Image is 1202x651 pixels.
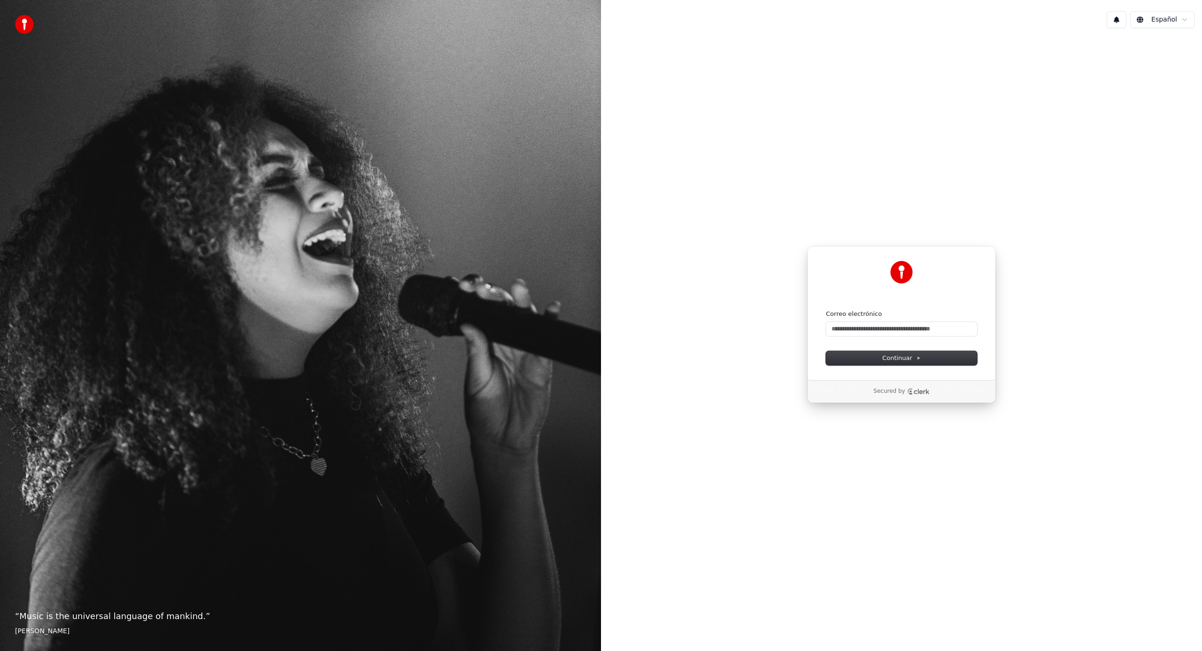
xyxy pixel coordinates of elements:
[15,610,586,623] p: “ Music is the universal language of mankind. ”
[882,354,921,362] span: Continuar
[826,310,882,318] label: Correo electrónico
[907,388,930,395] a: Clerk logo
[890,261,913,283] img: Youka
[826,351,977,365] button: Continuar
[873,388,905,395] p: Secured by
[15,15,34,34] img: youka
[15,627,586,636] footer: [PERSON_NAME]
